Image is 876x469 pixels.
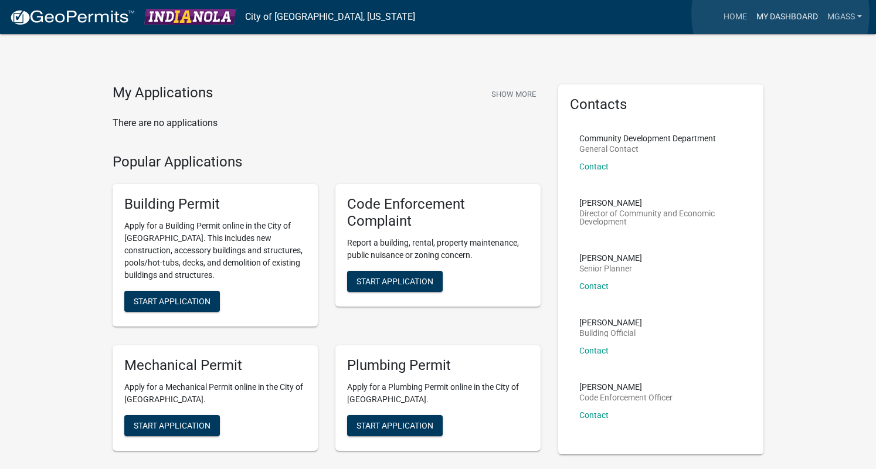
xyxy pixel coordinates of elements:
[347,271,443,292] button: Start Application
[144,9,236,25] img: City of Indianola, Iowa
[579,329,642,337] p: Building Official
[487,84,541,104] button: Show More
[124,196,306,213] h5: Building Permit
[124,381,306,406] p: Apply for a Mechanical Permit online in the City of [GEOGRAPHIC_DATA].
[134,297,210,306] span: Start Application
[570,96,752,113] h5: Contacts
[113,116,541,130] p: There are no applications
[124,220,306,281] p: Apply for a Building Permit online in the City of [GEOGRAPHIC_DATA]. This includes new constructi...
[579,199,742,207] p: [PERSON_NAME]
[579,318,642,327] p: [PERSON_NAME]
[124,415,220,436] button: Start Application
[579,410,609,420] a: Contact
[823,6,867,28] a: mgass
[579,281,609,291] a: Contact
[124,291,220,312] button: Start Application
[579,145,716,153] p: General Contact
[579,254,642,262] p: [PERSON_NAME]
[752,6,823,28] a: My Dashboard
[356,420,433,430] span: Start Application
[124,357,306,374] h5: Mechanical Permit
[719,6,752,28] a: Home
[113,154,541,171] h4: Popular Applications
[113,84,213,102] h4: My Applications
[579,393,673,402] p: Code Enforcement Officer
[356,276,433,286] span: Start Application
[579,134,716,142] p: Community Development Department
[579,346,609,355] a: Contact
[579,264,642,273] p: Senior Planner
[347,415,443,436] button: Start Application
[579,383,673,391] p: [PERSON_NAME]
[347,357,529,374] h5: Plumbing Permit
[134,420,210,430] span: Start Application
[347,196,529,230] h5: Code Enforcement Complaint
[579,209,742,226] p: Director of Community and Economic Development
[579,162,609,171] a: Contact
[245,7,415,27] a: City of [GEOGRAPHIC_DATA], [US_STATE]
[347,237,529,261] p: Report a building, rental, property maintenance, public nuisance or zoning concern.
[347,381,529,406] p: Apply for a Plumbing Permit online in the City of [GEOGRAPHIC_DATA].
